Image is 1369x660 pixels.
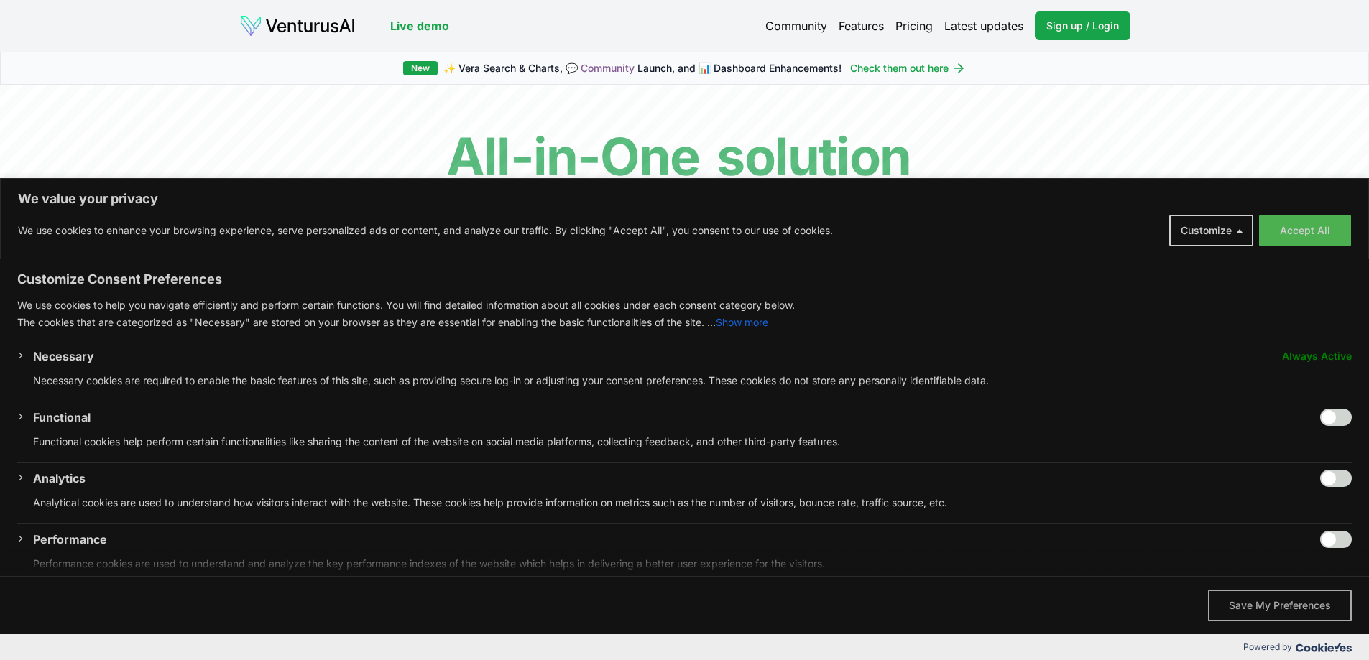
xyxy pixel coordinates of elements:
input: Enable Analytics [1320,470,1352,487]
a: Community [765,17,827,34]
p: We value your privacy [18,190,1351,208]
p: Analytical cookies are used to understand how visitors interact with the website. These cookies h... [33,494,1352,511]
p: We use cookies to help you navigate efficiently and perform certain functions. You will find deta... [17,297,1352,314]
a: Check them out here [850,61,966,75]
a: Pricing [895,17,933,34]
p: We use cookies to enhance your browsing experience, serve personalized ads or content, and analyz... [18,222,833,239]
span: Sign up / Login [1046,19,1119,33]
input: Enable Functional [1320,409,1352,426]
a: Sign up / Login [1035,11,1130,40]
button: Accept All [1259,215,1351,246]
p: Necessary cookies are required to enable the basic features of this site, such as providing secur... [33,372,1352,389]
button: Customize [1169,215,1253,246]
a: Live demo [390,17,449,34]
button: Necessary [33,348,94,365]
p: Functional cookies help perform certain functionalities like sharing the content of the website o... [33,433,1352,450]
input: Enable Performance [1320,531,1352,548]
img: logo [239,14,356,37]
button: Performance [33,531,107,548]
span: ✨ Vera Search & Charts, 💬 Launch, and 📊 Dashboard Enhancements! [443,61,842,75]
button: Functional [33,409,91,426]
a: Latest updates [944,17,1023,34]
div: New [403,61,438,75]
img: Cookieyes logo [1296,643,1352,652]
p: The cookies that are categorized as "Necessary" are stored on your browser as they are essential ... [17,314,1352,331]
span: Always Active [1282,348,1352,365]
button: Show more [716,314,768,331]
a: Community [581,62,635,74]
button: Analytics [33,470,86,487]
a: Features [839,17,884,34]
span: Customize Consent Preferences [17,271,222,288]
button: Save My Preferences [1208,590,1352,621]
